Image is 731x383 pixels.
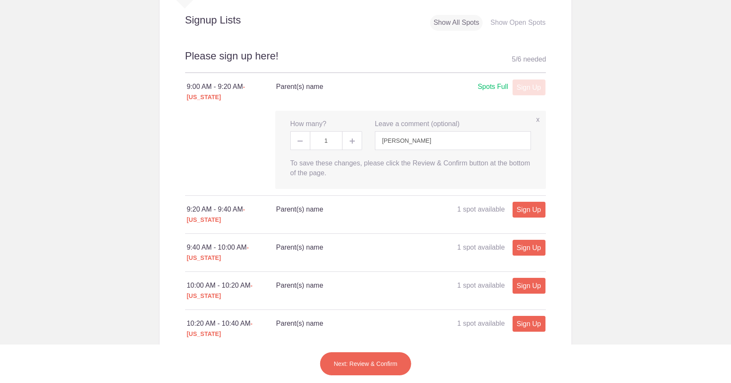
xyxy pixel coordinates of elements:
span: - [US_STATE] [187,206,245,223]
div: Show All Spots [430,15,483,31]
img: Plus gray [350,138,355,144]
a: Sign Up [513,278,545,294]
span: 1 spot available [457,320,505,327]
span: - [US_STATE] [187,83,245,100]
img: Minus gray [298,141,303,141]
span: 1 spot available [457,282,505,289]
h4: Parent(s) name [276,204,410,215]
h4: Parent(s) name [276,242,410,253]
label: Leave a comment (optional) [375,119,460,129]
label: To save these changes, please click the Review & Confirm button at the bottom of the page. [290,150,531,178]
span: / [516,56,517,63]
h2: Signup Lists [159,14,297,27]
div: 9:40 AM - 10:00 AM [187,242,276,263]
div: 9:20 AM - 9:40 AM [187,204,276,225]
div: Show Open Spots [487,15,549,31]
div: 9:00 AM - 9:20 AM [187,82,276,102]
span: - [US_STATE] [187,320,253,337]
span: - [US_STATE] [187,244,249,261]
label: x [536,115,539,125]
a: Sign Up [513,202,545,218]
a: Sign Up [513,240,545,256]
div: 10:00 AM - 10:20 AM [187,280,276,301]
span: - [US_STATE] [187,282,253,299]
h4: Parent(s) name [276,82,410,92]
span: 1 spot available [457,206,505,213]
button: Next: Review & Confirm [320,352,412,376]
span: 1 spot available [457,244,505,251]
div: 10:20 AM - 10:40 AM [187,318,276,339]
div: 5 6 needed [512,53,546,66]
h4: Parent(s) name [276,280,410,291]
div: Spots Full [478,82,508,92]
h2: Please sign up here! [185,49,546,73]
label: How many? [290,119,326,129]
h4: Parent(s) name [276,318,410,329]
a: Sign Up [513,316,545,332]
